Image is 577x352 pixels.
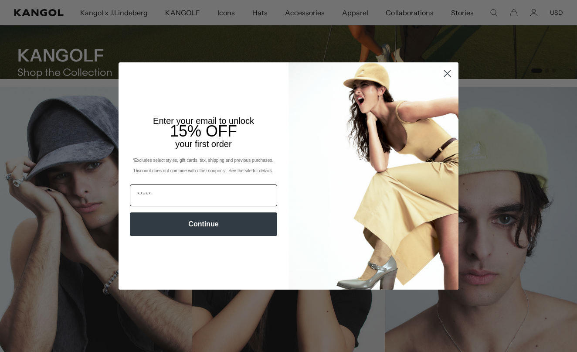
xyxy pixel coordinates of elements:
[153,116,254,126] span: Enter your email to unlock
[130,212,277,236] button: Continue
[130,185,277,206] input: Email
[170,122,237,140] span: 15% OFF
[175,139,231,149] span: your first order
[288,62,458,289] img: 93be19ad-e773-4382-80b9-c9d740c9197f.jpeg
[132,158,275,173] span: *Excludes select styles, gift cards, tax, shipping and previous purchases. Discount does not comb...
[440,66,455,81] button: Close dialog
